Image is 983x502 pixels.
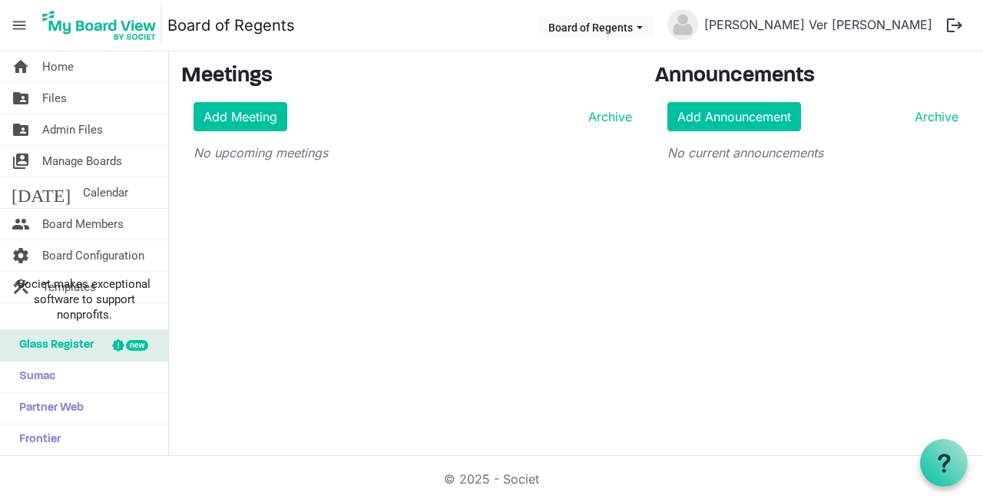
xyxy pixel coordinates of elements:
a: [PERSON_NAME] Ver [PERSON_NAME] [698,9,938,40]
span: Sumac [12,362,55,392]
span: Societ makes exceptional software to support nonprofits. [7,276,161,322]
span: menu [5,11,34,40]
span: settings [12,240,30,271]
span: folder_shared [12,114,30,145]
img: no-profile-picture.svg [667,9,698,40]
img: My Board View Logo [38,6,161,45]
span: Home [42,51,74,82]
span: [DATE] [12,177,71,208]
span: switch_account [12,146,30,177]
div: new [126,340,148,351]
span: people [12,209,30,239]
p: No current announcements [667,144,958,162]
button: Board of Regents dropdownbutton [538,16,653,38]
span: folder_shared [12,83,30,114]
span: Calendar [83,177,128,208]
span: Files [42,83,67,114]
h3: Announcements [655,64,971,90]
span: Glass Register [12,330,94,361]
span: Partner Web [12,393,84,424]
a: My Board View Logo [38,6,167,45]
span: Frontier [12,424,61,455]
a: Board of Regents [167,10,295,41]
span: Admin Files [42,114,103,145]
a: Add Announcement [667,102,801,131]
a: Add Meeting [194,102,287,131]
button: logout [938,9,971,41]
a: Archive [909,107,958,126]
span: Board Configuration [42,240,144,271]
span: Manage Boards [42,146,122,177]
span: Board Members [42,209,124,239]
span: home [12,51,30,82]
h3: Meetings [181,64,632,90]
a: © 2025 - Societ [444,471,539,487]
a: Archive [582,107,632,126]
p: No upcoming meetings [194,144,632,162]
